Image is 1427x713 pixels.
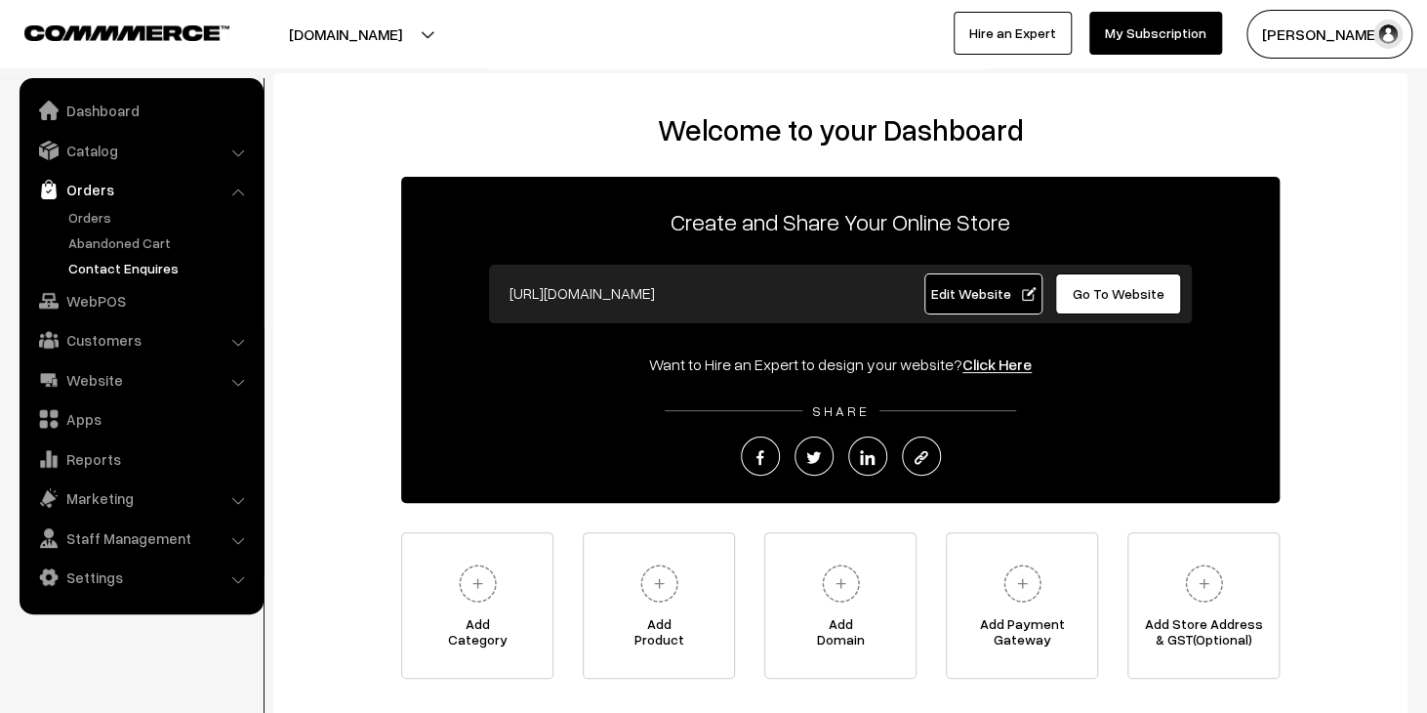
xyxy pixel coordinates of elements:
[996,557,1049,610] img: plus.svg
[1055,273,1181,315] a: Go To Website
[764,532,917,679] a: AddDomain
[1177,557,1231,610] img: plus.svg
[1373,20,1403,49] img: user
[584,616,734,655] span: Add Product
[293,112,1388,147] h2: Welcome to your Dashboard
[1246,10,1412,59] button: [PERSON_NAME]…
[24,521,257,556] a: Staff Management
[24,283,257,318] a: WebPOS
[24,401,257,437] a: Apps
[63,207,257,228] a: Orders
[451,557,505,610] img: plus.svg
[931,285,1036,302] span: Edit Website
[947,616,1097,655] span: Add Payment Gateway
[24,172,257,207] a: Orders
[402,616,552,655] span: Add Category
[765,616,916,655] span: Add Domain
[24,133,257,168] a: Catalog
[802,402,879,419] span: SHARE
[24,560,257,595] a: Settings
[583,532,735,679] a: AddProduct
[24,93,257,128] a: Dashboard
[401,532,553,679] a: AddCategory
[401,353,1280,376] div: Want to Hire an Expert to design your website?
[1073,285,1164,302] span: Go To Website
[24,441,257,477] a: Reports
[63,258,257,278] a: Contact Enquires
[24,25,229,40] img: COMMMERCE
[814,557,868,610] img: plus.svg
[221,10,470,59] button: [DOMAIN_NAME]
[1128,616,1279,655] span: Add Store Address & GST(Optional)
[1089,12,1222,55] a: My Subscription
[24,481,257,516] a: Marketing
[632,557,686,610] img: plus.svg
[24,362,257,398] a: Website
[962,355,1032,374] a: Click Here
[401,204,1280,239] p: Create and Share Your Online Store
[24,20,195,43] a: COMMMERCE
[946,532,1098,679] a: Add PaymentGateway
[924,273,1043,315] a: Edit Website
[1127,532,1280,679] a: Add Store Address& GST(Optional)
[954,12,1072,55] a: Hire an Expert
[63,232,257,253] a: Abandoned Cart
[24,322,257,357] a: Customers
